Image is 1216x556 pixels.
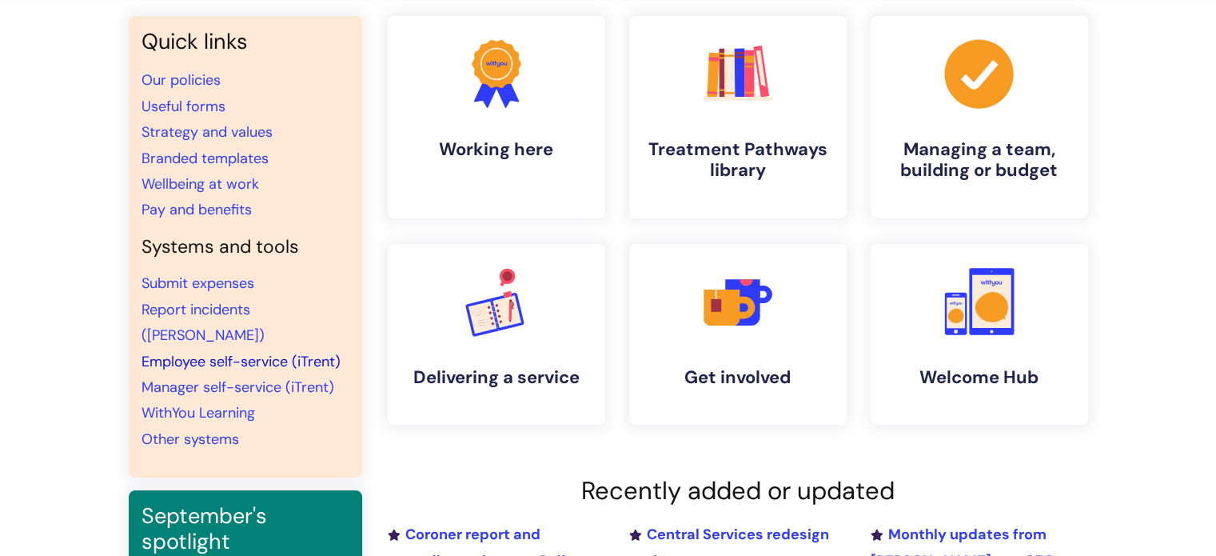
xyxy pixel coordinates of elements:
[142,200,252,219] a: Pay and benefits
[883,367,1075,388] h4: Welcome Hub
[142,378,334,397] a: Manager self-service (iTrent)
[142,503,349,555] h3: September's spotlight
[142,70,221,90] a: Our policies
[871,16,1088,218] a: Managing a team, building or budget
[142,97,225,116] a: Useful forms
[629,16,847,218] a: Treatment Pathways library
[642,139,834,182] h4: Treatment Pathways library
[388,16,605,218] a: Working here
[629,244,847,425] a: Get involved
[883,139,1075,182] h4: Managing a team, building or budget
[142,29,349,54] h3: Quick links
[401,139,592,160] h4: Working here
[142,352,341,371] a: Employee self-service (iTrent)
[142,274,254,293] a: Submit expenses
[142,236,349,258] h4: Systems and tools
[388,244,605,425] a: Delivering a service
[871,244,1088,425] a: Welcome Hub
[388,476,1088,506] h2: Recently added or updated
[142,174,259,194] a: Wellbeing at work
[142,430,239,449] a: Other systems
[642,367,834,388] h4: Get involved
[142,149,269,168] a: Branded templates
[401,367,592,388] h4: Delivering a service
[142,403,255,422] a: WithYou Learning
[142,300,265,345] a: Report incidents ([PERSON_NAME])
[142,122,273,142] a: Strategy and values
